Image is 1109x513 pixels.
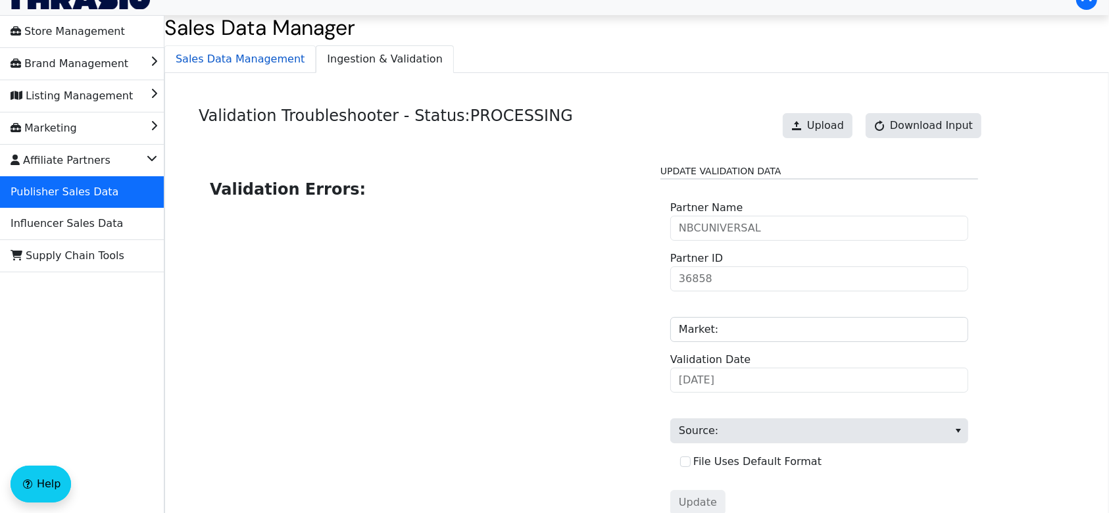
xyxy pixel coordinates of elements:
span: Source: [670,418,968,443]
span: Affiliate Partners [11,150,111,171]
span: Ingestion & Validation [316,46,453,72]
span: Store Management [11,21,125,42]
label: File Uses Default Format [693,455,822,468]
label: Partner Name [670,200,743,216]
span: Publisher Sales Data [11,182,118,203]
button: Upload [783,113,852,138]
label: Partner ID [670,251,723,266]
button: Help floatingactionbutton [11,466,71,502]
span: Supply Chain Tools [11,245,124,266]
span: Help [37,476,61,492]
legend: Update Validation Data [660,164,978,180]
span: Upload [807,118,844,134]
span: Influencer Sales Data [11,213,123,234]
h2: Sales Data Manager [164,15,1109,40]
span: Download Input [890,118,973,134]
span: Sales Data Management [165,46,315,72]
span: Brand Management [11,53,128,74]
button: select [949,419,968,443]
span: Marketing [11,118,77,139]
span: Listing Management [11,85,133,107]
button: Download Input [866,113,981,138]
label: Validation Date [670,352,751,368]
h4: Validation Troubleshooter - Status: PROCESSING [199,107,573,149]
h2: Validation Errors: [210,178,639,201]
